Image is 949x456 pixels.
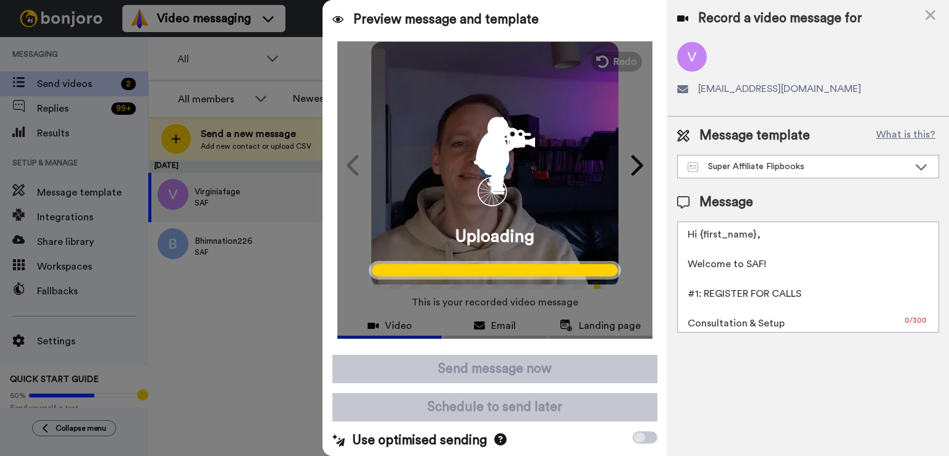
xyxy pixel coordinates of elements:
div: animation [439,101,550,212]
button: Send message now [332,355,657,383]
span: Use optimised sending [352,431,487,450]
textarea: Hi {first_name}, Welcome to SAF! #1: REGISTER FOR CALLS Consultation & Setup >>​ [URL][DOMAIN_NAM... [677,222,939,333]
span: Uploading [455,224,534,249]
span: [EMAIL_ADDRESS][DOMAIN_NAME] [698,81,861,96]
button: Schedule to send later [332,393,657,421]
span: Message template [699,126,810,145]
span: Message [699,193,753,212]
img: Message-temps.svg [688,162,698,172]
div: Super Affiliate Flipbooks [688,160,909,173]
button: What is this? [872,126,939,145]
